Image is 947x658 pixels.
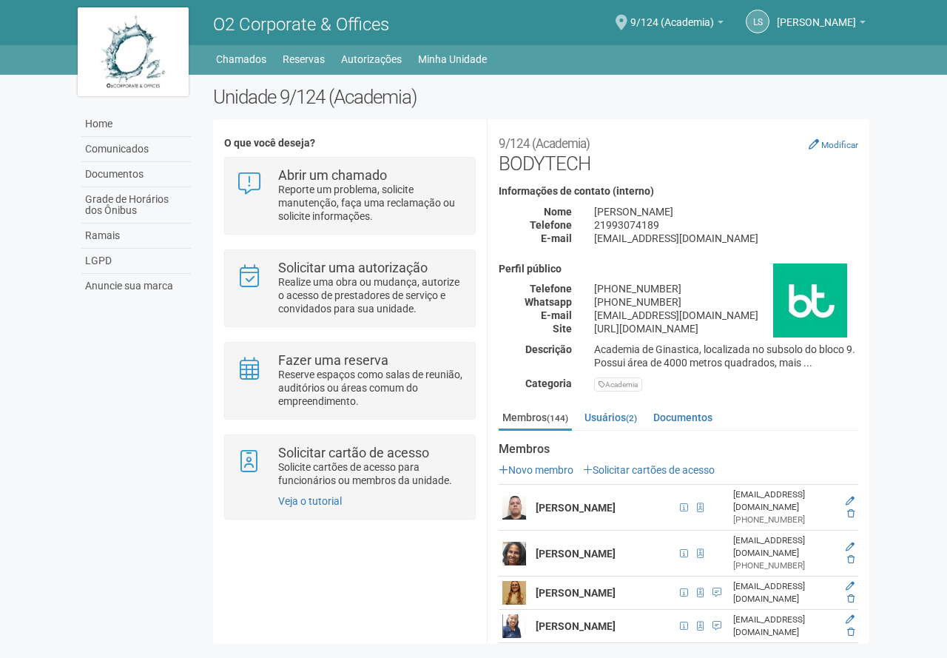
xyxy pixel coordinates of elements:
div: [PHONE_NUMBER] [583,295,869,309]
a: Editar membro [846,496,855,506]
strong: [PERSON_NAME] [536,548,616,560]
p: Solicite cartões de acesso para funcionários ou membros da unidade. [278,460,464,487]
div: [EMAIL_ADDRESS][DOMAIN_NAME] [733,534,837,560]
span: Leticia Souza do Nascimento [777,2,856,28]
a: LGPD [81,249,191,274]
a: Comunicados [81,137,191,162]
div: [PHONE_NUMBER] [583,282,869,295]
div: Academia [594,377,642,392]
strong: Fazer uma reserva [278,352,388,368]
strong: Solicitar uma autorização [278,260,428,275]
div: [EMAIL_ADDRESS][DOMAIN_NAME] [733,580,837,605]
strong: E-mail [541,232,572,244]
a: Ramais [81,224,191,249]
strong: Solicitar cartão de acesso [278,445,429,460]
a: Modificar [809,138,858,150]
small: 9/124 (Academia) [499,136,590,151]
p: Realize uma obra ou mudança, autorize o acesso de prestadores de serviço e convidados para sua un... [278,275,464,315]
p: Reporte um problema, solicite manutenção, faça uma reclamação ou solicite informações. [278,183,464,223]
a: Editar membro [846,542,855,552]
strong: Nome [544,206,572,218]
span: O2 Corporate & Offices [213,14,389,35]
strong: Site [553,323,572,335]
div: [PHONE_NUMBER] [733,560,837,572]
img: user.png [502,542,526,565]
a: Documentos [650,406,716,429]
a: Reservas [283,49,325,70]
a: Minha Unidade [418,49,487,70]
img: user.png [502,581,526,605]
h4: O que você deseja? [224,138,475,149]
img: business.png [773,263,847,338]
div: 21993074189 [583,218,869,232]
strong: E-mail [541,309,572,321]
a: Excluir membro [847,594,855,604]
strong: [PERSON_NAME] [536,620,616,632]
strong: Telefone [530,283,572,295]
p: Reserve espaços como salas de reunião, auditórios ou áreas comum do empreendimento. [278,368,464,408]
span: 9/124 (Academia) [630,2,714,28]
a: Home [81,112,191,137]
a: Autorizações [341,49,402,70]
small: (144) [547,413,568,423]
h4: Informações de contato (interno) [499,186,858,197]
a: Editar membro [846,581,855,591]
img: user.png [502,496,526,520]
strong: Telefone [530,219,572,231]
strong: [PERSON_NAME] [536,502,616,514]
div: [URL][DOMAIN_NAME] [583,322,869,335]
div: [EMAIL_ADDRESS][DOMAIN_NAME] [733,489,837,514]
a: Membros(144) [499,406,572,431]
a: Excluir membro [847,508,855,519]
a: LS [746,10,769,33]
img: logo.jpg [78,7,189,96]
div: [PHONE_NUMBER] [733,514,837,526]
a: Chamados [216,49,266,70]
a: Anuncie sua marca [81,274,191,298]
img: user.png [502,614,526,638]
a: Editar membro [846,614,855,625]
a: Solicitar cartões de acesso [583,464,715,476]
a: Solicitar uma autorização Realize uma obra ou mudança, autorize o acesso de prestadores de serviç... [236,261,463,315]
strong: Abrir um chamado [278,167,387,183]
a: Veja o tutorial [278,495,342,507]
a: Documentos [81,162,191,187]
strong: Whatsapp [525,296,572,308]
a: Novo membro [499,464,573,476]
strong: Categoria [525,377,572,389]
div: Academia de Ginastica, localizada no subsolo do bloco 9. Possui área de 4000 metros quadrados, ma... [583,343,869,369]
div: [EMAIL_ADDRESS][DOMAIN_NAME] [583,232,869,245]
h2: Unidade 9/124 (Academia) [213,86,869,108]
h2: BODYTECH [499,130,858,175]
a: Grade de Horários dos Ônibus [81,187,191,224]
strong: Descrição [525,343,572,355]
div: [EMAIL_ADDRESS][DOMAIN_NAME] [583,309,869,322]
strong: Membros [499,443,858,456]
a: Abrir um chamado Reporte um problema, solicite manutenção, faça uma reclamação ou solicite inform... [236,169,463,223]
a: Excluir membro [847,554,855,565]
a: Solicitar cartão de acesso Solicite cartões de acesso para funcionários ou membros da unidade. [236,446,463,487]
div: [PERSON_NAME] [583,205,869,218]
a: Usuários(2) [581,406,641,429]
h4: Perfil público [499,263,858,275]
a: Fazer uma reserva Reserve espaços como salas de reunião, auditórios ou áreas comum do empreendime... [236,354,463,408]
a: 9/124 (Academia) [630,19,724,30]
a: [PERSON_NAME] [777,19,866,30]
a: Excluir membro [847,627,855,637]
div: [EMAIL_ADDRESS][DOMAIN_NAME] [733,614,837,639]
strong: [PERSON_NAME] [536,587,616,599]
small: Modificar [821,140,858,150]
small: (2) [626,413,637,423]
